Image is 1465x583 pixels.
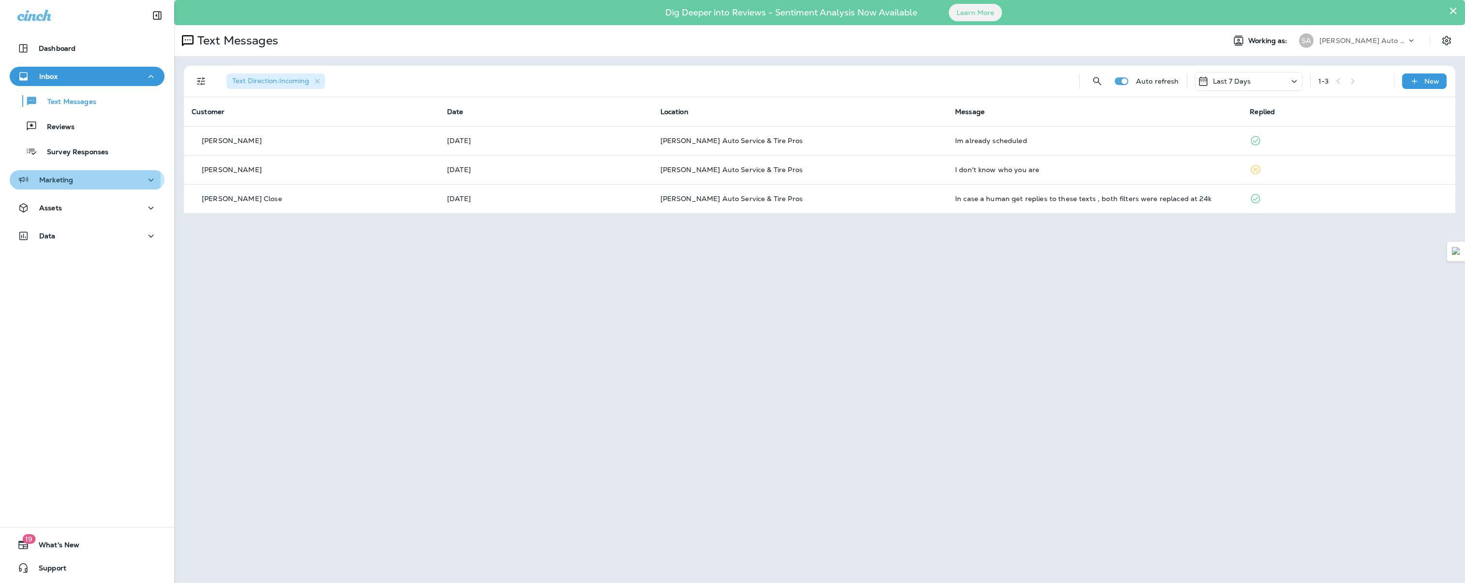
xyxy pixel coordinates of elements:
button: 19What's New [10,535,164,554]
button: Data [10,226,164,246]
div: In case a human get replies to these texts , both filters were replaced at 24k [955,195,1234,203]
button: Inbox [10,67,164,86]
span: Text Direction : Incoming [232,76,309,85]
p: Last 7 Days [1213,77,1251,85]
p: Dig Deeper into Reviews - Sentiment Analysis Now Available [637,11,945,14]
span: What's New [29,541,79,553]
p: Survey Responses [37,148,108,157]
button: Learn More [949,4,1002,21]
p: Text Messages [194,33,278,48]
div: 1 - 3 [1318,77,1329,85]
p: Assets [39,204,62,212]
p: Text Messages [38,98,96,107]
p: Inbox [39,73,58,80]
span: Working as: [1248,37,1289,45]
span: Support [29,564,66,576]
span: [PERSON_NAME] Auto Service & Tire Pros [660,194,803,203]
p: Auto refresh [1136,77,1179,85]
img: Detect Auto [1452,247,1461,256]
p: Sep 22, 2025 01:19 PM [447,166,645,174]
p: Sep 19, 2025 02:47 PM [447,195,645,203]
p: [PERSON_NAME] Auto Service & Tire Pros [1319,37,1406,44]
button: Search Messages [1088,72,1107,91]
p: [PERSON_NAME] [202,137,262,145]
span: Customer [192,107,224,116]
p: [PERSON_NAME] [202,166,262,174]
button: Reviews [10,116,164,136]
button: Assets [10,198,164,218]
span: Replied [1250,107,1275,116]
button: Close [1449,3,1458,18]
p: Reviews [37,123,75,132]
div: Im already scheduled [955,137,1234,145]
span: 19 [22,534,35,544]
button: Settings [1438,32,1455,49]
p: [PERSON_NAME] Close [202,195,282,203]
button: Dashboard [10,39,164,58]
button: Survey Responses [10,141,164,161]
button: Support [10,558,164,578]
p: Sep 23, 2025 10:05 AM [447,137,645,145]
p: New [1424,77,1439,85]
span: Location [660,107,688,116]
span: [PERSON_NAME] Auto Service & Tire Pros [660,165,803,174]
p: Dashboard [39,44,75,52]
button: Text Messages [10,91,164,111]
div: SA [1299,33,1314,48]
p: Marketing [39,176,73,184]
button: Filters [192,72,211,91]
div: Text Direction:Incoming [226,73,325,89]
span: [PERSON_NAME] Auto Service & Tire Pros [660,136,803,145]
button: Collapse Sidebar [144,6,171,25]
p: Data [39,232,56,240]
button: Marketing [10,170,164,189]
div: I don't know who you are [955,166,1234,174]
span: Date [447,107,463,116]
span: Message [955,107,985,116]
